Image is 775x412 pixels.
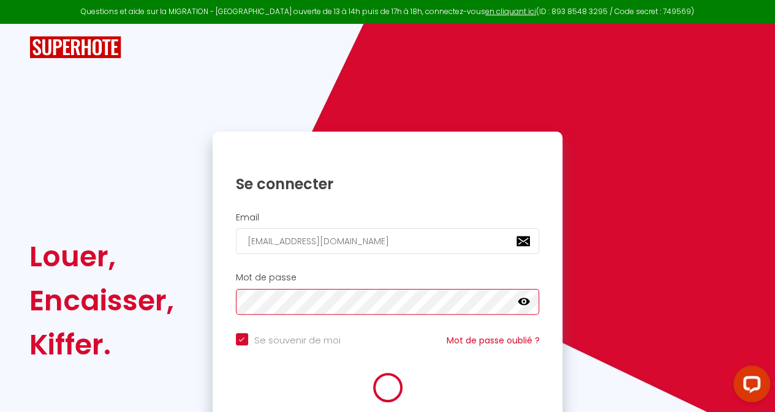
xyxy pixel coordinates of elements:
img: SuperHote logo [29,36,121,59]
input: Ton Email [236,228,540,254]
div: Encaisser, [29,279,174,323]
div: Louer, [29,234,174,279]
iframe: LiveChat chat widget [724,361,775,412]
h1: Se connecter [236,174,540,193]
h2: Mot de passe [236,272,540,283]
a: Mot de passe oublié ? [446,334,539,346]
h2: Email [236,212,540,223]
a: en cliquant ici [485,6,536,17]
div: Kiffer. [29,323,174,367]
